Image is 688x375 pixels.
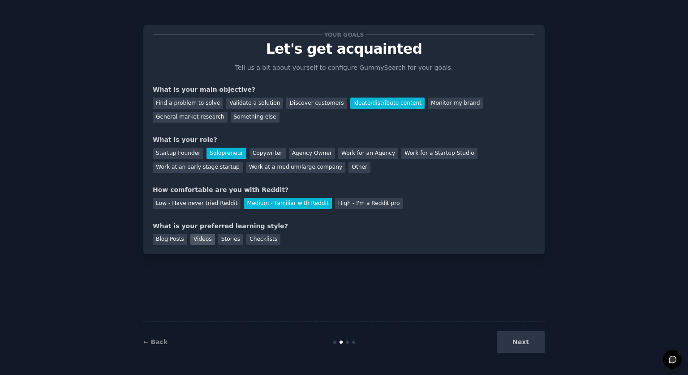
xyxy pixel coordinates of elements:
div: What is your role? [153,135,535,145]
div: Low - Have never tried Reddit [153,198,241,209]
div: Other [348,162,370,173]
div: Work at an early stage startup [153,162,243,173]
div: Stories [218,234,243,245]
div: General market research [153,112,228,123]
div: Validate a solution [226,98,283,109]
div: Work for an Agency [338,148,398,159]
div: Videos [190,234,215,245]
p: Let's get acquainted [153,41,535,57]
div: What is your preferred learning style? [153,222,535,231]
span: Your goals [322,30,365,39]
div: Agency Owner [289,148,335,159]
div: Ideate/distribute content [350,98,425,109]
div: Medium - Familiar with Reddit [244,198,331,209]
div: Monitor my brand [428,98,483,109]
div: Solopreneur [206,148,246,159]
div: Something else [231,112,279,123]
div: Work for a Startup Studio [401,148,477,159]
div: Discover customers [286,98,347,109]
div: How comfortable are you with Reddit? [153,185,535,195]
div: Blog Posts [153,234,187,245]
a: ← Back [143,338,168,345]
div: Checklists [246,234,280,245]
div: Work at a medium/large company [246,162,345,173]
div: Startup Founder [153,148,203,159]
div: High - I'm a Reddit pro [335,198,403,209]
div: Copywriter [249,148,286,159]
p: Tell us a bit about yourself to configure GummySearch for your goals. [231,63,457,72]
div: What is your main objective? [153,85,535,94]
div: Find a problem to solve [153,98,223,109]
